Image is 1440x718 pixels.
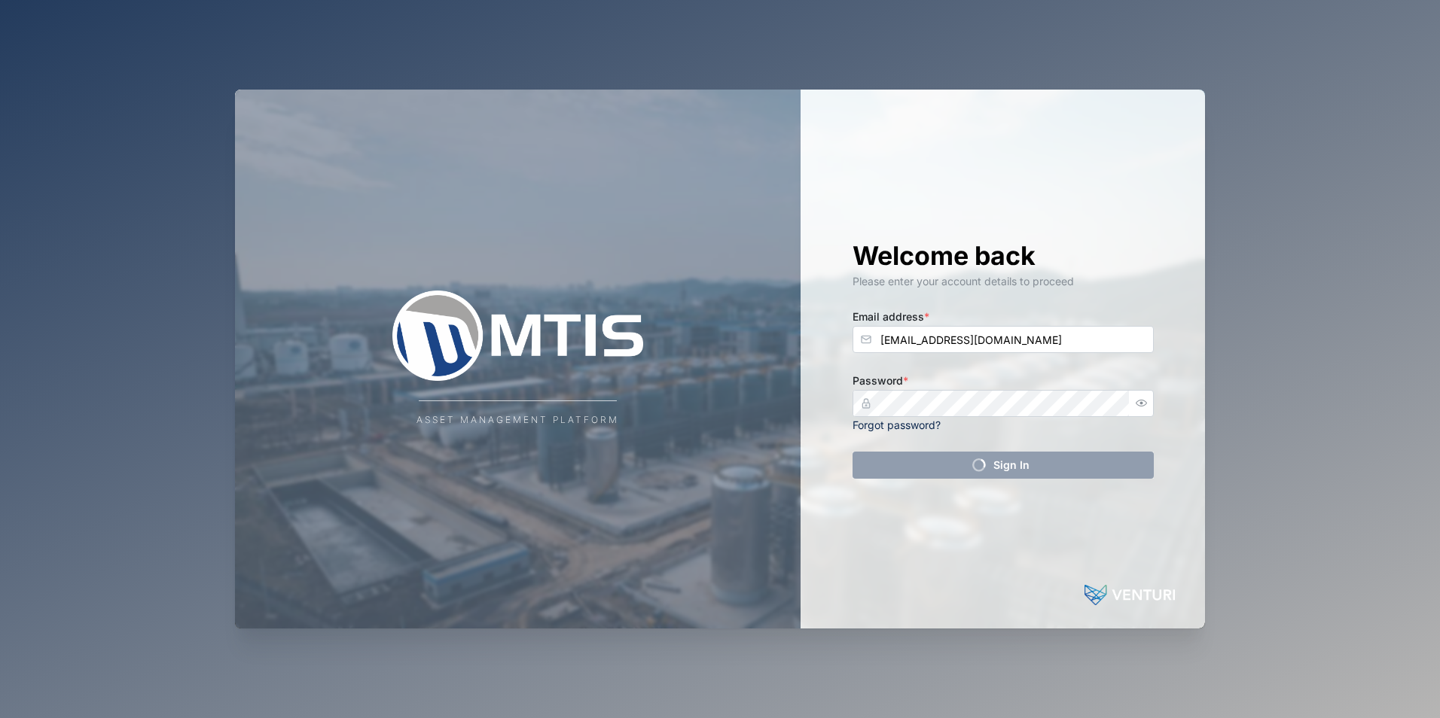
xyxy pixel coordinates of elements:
[853,309,929,325] label: Email address
[853,418,941,431] a: Forgot password?
[853,326,1154,353] input: Enter your email
[853,273,1154,290] div: Please enter your account details to proceed
[853,239,1154,272] h1: Welcome back
[416,413,619,427] div: Asset Management Platform
[368,291,669,381] img: Company Logo
[853,373,908,389] label: Password
[1085,580,1175,610] img: Powered by: Venturi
